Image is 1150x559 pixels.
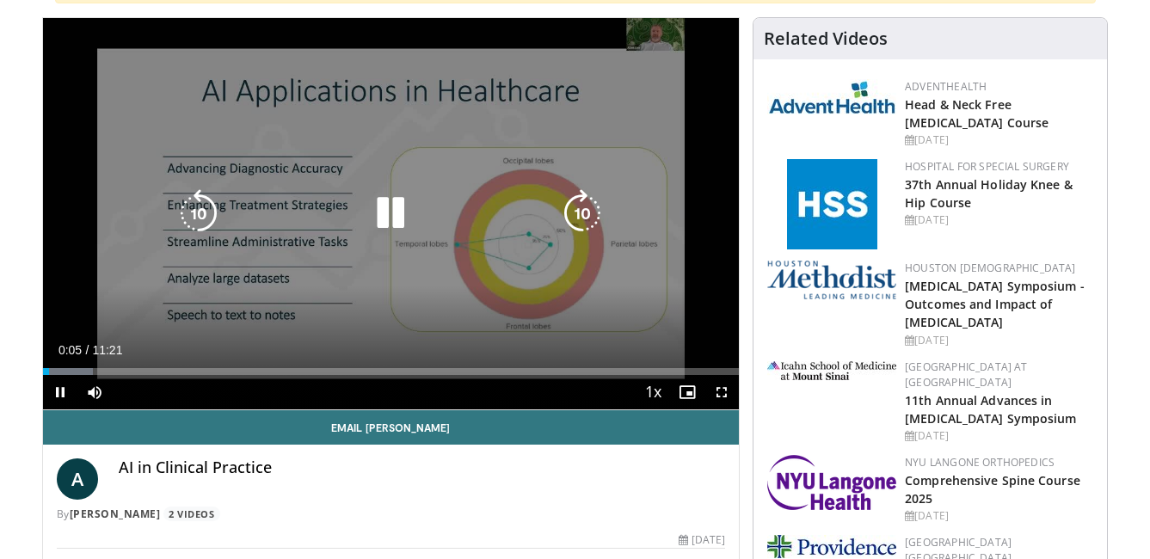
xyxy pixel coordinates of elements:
[163,507,220,521] a: 2 Videos
[77,375,112,409] button: Mute
[57,507,726,522] div: By
[58,343,82,357] span: 0:05
[767,535,896,558] img: 9aead070-c8c9-47a8-a231-d8565ac8732e.png.150x105_q85_autocrop_double_scale_upscale_version-0.2.jpg
[905,333,1093,348] div: [DATE]
[905,455,1055,470] a: NYU Langone Orthopedics
[905,176,1073,211] a: 37th Annual Holiday Knee & Hip Course
[119,458,726,477] h4: AI in Clinical Practice
[905,508,1093,524] div: [DATE]
[43,375,77,409] button: Pause
[767,361,896,380] img: 3aa743c9-7c3f-4fab-9978-1464b9dbe89c.png.150x105_q85_autocrop_double_scale_upscale_version-0.2.jpg
[905,79,987,94] a: AdventHealth
[905,278,1085,330] a: [MEDICAL_DATA] Symposium - Outcomes and Impact of [MEDICAL_DATA]
[905,132,1093,148] div: [DATE]
[43,368,740,375] div: Progress Bar
[767,455,896,510] img: 196d80fa-0fd9-4c83-87ed-3e4f30779ad7.png.150x105_q85_autocrop_double_scale_upscale_version-0.2.png
[767,261,896,299] img: 5e4488cc-e109-4a4e-9fd9-73bb9237ee91.png.150x105_q85_autocrop_double_scale_upscale_version-0.2.png
[767,79,896,114] img: 5c3c682d-da39-4b33-93a5-b3fb6ba9580b.jpg.150x105_q85_autocrop_double_scale_upscale_version-0.2.jpg
[43,410,740,445] a: Email [PERSON_NAME]
[636,375,670,409] button: Playback Rate
[704,375,739,409] button: Fullscreen
[86,343,89,357] span: /
[787,159,877,249] img: f5c2b4a9-8f32-47da-86a2-cd262eba5885.gif.150x105_q85_autocrop_double_scale_upscale_version-0.2.jpg
[905,359,1027,390] a: [GEOGRAPHIC_DATA] at [GEOGRAPHIC_DATA]
[905,392,1076,427] a: 11th Annual Advances in [MEDICAL_DATA] Symposium
[764,28,888,49] h4: Related Videos
[905,428,1093,444] div: [DATE]
[905,261,1075,275] a: Houston [DEMOGRAPHIC_DATA]
[92,343,122,357] span: 11:21
[905,472,1080,507] a: Comprehensive Spine Course 2025
[70,507,161,521] a: [PERSON_NAME]
[43,18,740,410] video-js: Video Player
[679,532,725,548] div: [DATE]
[57,458,98,500] a: A
[905,159,1069,174] a: Hospital for Special Surgery
[670,375,704,409] button: Enable picture-in-picture mode
[905,212,1093,228] div: [DATE]
[905,96,1049,131] a: Head & Neck Free [MEDICAL_DATA] Course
